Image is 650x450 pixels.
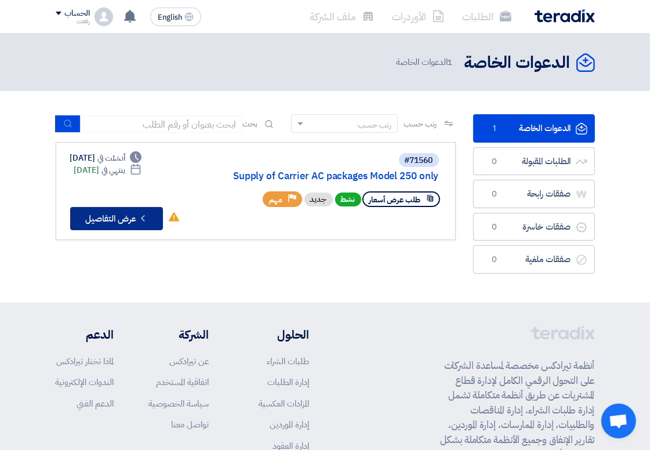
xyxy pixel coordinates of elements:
input: ابحث بعنوان أو رقم الطلب [81,115,243,133]
div: #71560 [405,157,433,165]
a: المزادات العكسية [259,397,309,410]
span: 1 [488,123,502,135]
span: 0 [488,156,502,168]
a: لماذا تختار تيرادكس [57,355,114,368]
span: بحث [243,118,258,130]
a: صفقات خاسرة0 [473,213,595,241]
div: جديد [304,193,333,206]
img: Teradix logo [535,9,595,23]
a: عن تيرادكس [169,355,209,368]
a: صفقات ملغية0 [473,245,595,274]
span: رتب حسب [404,118,437,130]
div: رفعت [56,18,90,24]
div: [DATE] [70,152,142,164]
span: English [158,13,182,21]
a: اتفاقية المستخدم [156,376,209,389]
button: عرض التفاصيل [70,207,163,230]
div: Open chat [601,404,636,438]
a: صفقات رابحة0 [473,180,595,208]
li: الدعم [56,326,114,343]
span: طلب عرض أسعار [369,194,421,205]
a: Supply of Carrier AC packages Model 250 only [207,171,439,182]
span: أنشئت في [97,152,125,164]
span: مهم [270,194,283,205]
li: الحلول [244,326,309,343]
span: ينتهي في [101,164,125,176]
span: الدعوات الخاصة [396,56,455,69]
span: 0 [488,254,502,266]
span: 0 [488,188,502,200]
a: طلبات الشراء [267,355,309,368]
span: نشط [335,193,361,206]
div: الحساب [65,9,90,19]
a: إدارة الموردين [270,418,309,431]
a: الدعوات الخاصة1 [473,114,595,143]
div: [DATE] [74,164,142,176]
button: English [150,8,201,26]
li: الشركة [148,326,209,343]
span: 1 [448,56,453,68]
h2: الدعوات الخاصة [464,52,571,74]
a: إدارة الطلبات [267,376,309,389]
a: سياسة الخصوصية [148,397,209,410]
a: الطلبات المقبولة0 [473,147,595,176]
a: الندوات الإلكترونية [56,376,114,389]
div: رتب حسب [358,119,391,131]
span: 0 [488,222,502,233]
a: الدعم الفني [77,397,114,410]
a: تواصل معنا [171,418,209,431]
img: profile_test.png [95,8,113,26]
